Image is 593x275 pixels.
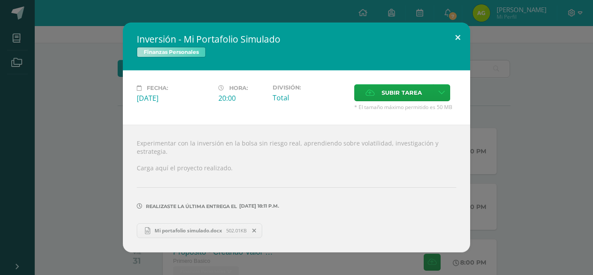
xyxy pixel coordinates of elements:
div: Experimentar con la inversión en la bolsa sin riesgo real, aprendiendo sobre volatilidad, investi... [123,125,470,252]
span: Subir tarea [382,85,422,101]
div: 20:00 [218,93,266,103]
span: Finanzas Personales [137,47,206,57]
h2: Inversión - Mi Portafolio Simulado [137,33,456,45]
label: División: [273,84,347,91]
a: Mi portafolio simulado.docx 502.01KB [137,223,262,238]
span: Hora: [229,85,248,91]
button: Close (Esc) [445,23,470,52]
div: Total [273,93,347,103]
span: Realizaste la última entrega el [146,203,237,209]
span: * El tamaño máximo permitido es 50 MB [354,103,456,111]
span: 502.01KB [226,227,247,234]
span: Fecha: [147,85,168,91]
div: [DATE] [137,93,211,103]
span: Mi portafolio simulado.docx [150,227,226,234]
span: Remover entrega [247,226,262,235]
